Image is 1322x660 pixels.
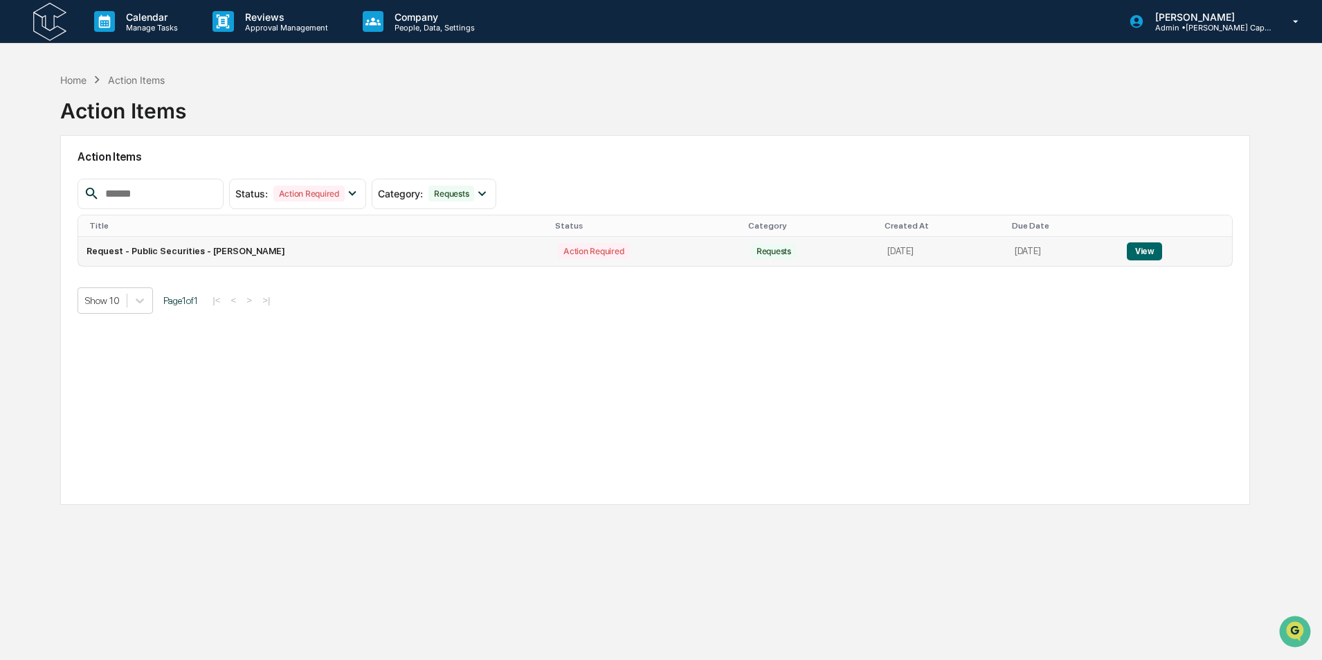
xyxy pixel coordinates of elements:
div: We're offline, we'll be back soon [47,120,181,131]
button: >| [258,294,274,306]
div: 🔎 [14,202,25,213]
div: Action Items [60,87,186,123]
td: [DATE] [1006,237,1119,266]
p: Calendar [115,11,185,23]
button: < [227,294,241,306]
td: Request - Public Securities - [PERSON_NAME] [78,237,550,266]
div: Due Date [1012,221,1113,231]
div: Action Items [108,74,165,86]
a: Powered byPylon [98,234,167,245]
img: logo [33,3,66,41]
span: Data Lookup [28,201,87,215]
span: Pylon [138,235,167,245]
button: Start new chat [235,110,252,127]
a: View [1127,246,1162,256]
a: 🖐️Preclearance [8,169,95,194]
span: Category : [378,188,423,199]
div: Action Required [558,243,629,259]
div: Requests [428,186,474,202]
div: Start new chat [47,106,227,120]
div: Home [60,74,87,86]
div: Title [89,221,544,231]
p: [PERSON_NAME] [1144,11,1273,23]
div: Category [748,221,873,231]
span: Preclearance [28,175,89,188]
h2: Action Items [78,150,1233,163]
p: Reviews [234,11,335,23]
p: Manage Tasks [115,23,185,33]
p: Admin • [PERSON_NAME] Capital Management [1144,23,1273,33]
p: Company [383,11,482,23]
span: Status : [235,188,268,199]
iframe: Open customer support [1278,614,1315,652]
div: Action Required [273,186,345,202]
button: |< [208,294,224,306]
span: Page 1 of 1 [163,295,198,306]
img: 1746055101610-c473b297-6a78-478c-a979-82029cc54cd1 [14,106,39,131]
div: Status [555,221,737,231]
td: [DATE] [879,237,1006,266]
div: Created At [885,221,1001,231]
button: > [242,294,256,306]
div: 🗄️ [100,176,111,187]
p: Approval Management [234,23,335,33]
p: How can we help? [14,29,252,51]
p: People, Data, Settings [383,23,482,33]
button: View [1127,242,1162,260]
div: Requests [751,243,797,259]
span: Attestations [114,175,172,188]
div: 🖐️ [14,176,25,187]
a: 🔎Data Lookup [8,195,93,220]
a: 🗄️Attestations [95,169,177,194]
